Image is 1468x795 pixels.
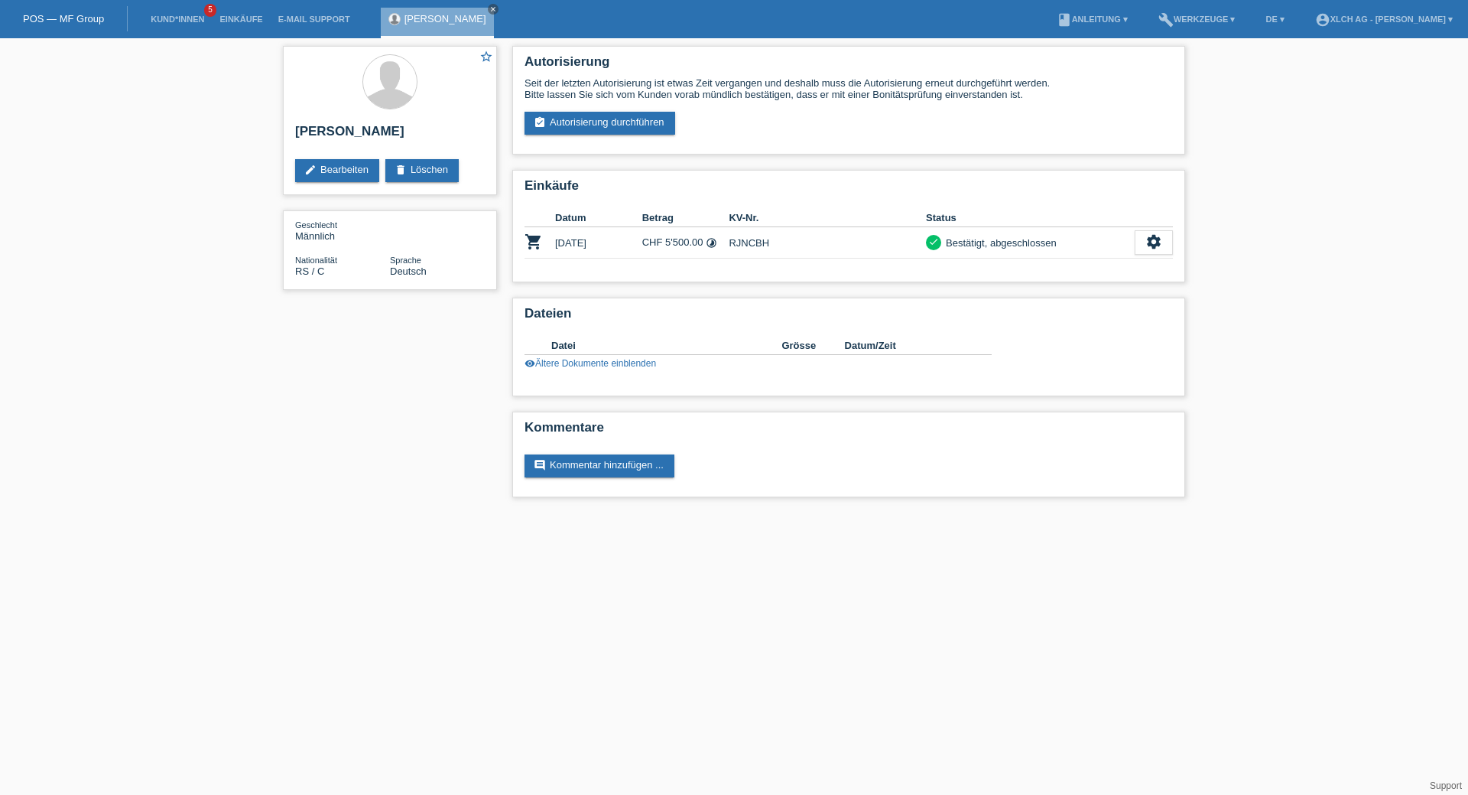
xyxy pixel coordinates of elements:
[534,459,546,471] i: comment
[1430,780,1462,791] a: Support
[295,256,337,265] span: Nationalität
[1057,12,1072,28] i: book
[295,220,337,230] span: Geschlecht
[525,112,675,135] a: assignment_turned_inAutorisierung durchführen
[525,54,1173,77] h2: Autorisierung
[642,209,729,227] th: Betrag
[1258,15,1291,24] a: DE ▾
[390,266,427,277] span: Deutsch
[525,358,535,369] i: visibility
[534,116,546,129] i: assignment_turned_in
[23,13,104,24] a: POS — MF Group
[1151,15,1243,24] a: buildWerkzeuge ▾
[385,159,459,182] a: deleteLöschen
[143,15,212,24] a: Kund*innen
[525,420,1173,443] h2: Kommentare
[525,77,1173,100] div: Seit der letzten Autorisierung ist etwas Zeit vergangen und deshalb muss die Autorisierung erneut...
[390,256,421,265] span: Sprache
[479,50,493,64] i: star_border
[555,227,642,259] td: [DATE]
[404,13,486,24] a: [PERSON_NAME]
[295,159,379,182] a: editBearbeiten
[1307,15,1460,24] a: account_circleXLCH AG - [PERSON_NAME] ▾
[525,178,1173,201] h2: Einkäufe
[295,266,324,277] span: Serbien / C / 23.04.1996
[551,337,781,355] th: Datei
[926,209,1135,227] th: Status
[845,337,970,355] th: Datum/Zeit
[729,227,926,259] td: RJNCBH
[525,306,1173,329] h2: Dateien
[781,337,844,355] th: Grösse
[204,4,216,17] span: 5
[525,455,674,477] a: commentKommentar hinzufügen ...
[555,209,642,227] th: Datum
[304,164,317,176] i: edit
[729,209,926,227] th: KV-Nr.
[1145,233,1162,250] i: settings
[271,15,358,24] a: E-Mail Support
[1158,12,1174,28] i: build
[706,237,717,249] i: 36 Raten
[295,124,485,147] h2: [PERSON_NAME]
[295,219,390,242] div: Männlich
[395,164,407,176] i: delete
[1049,15,1135,24] a: bookAnleitung ▾
[1315,12,1330,28] i: account_circle
[479,50,493,66] a: star_border
[928,236,939,247] i: check
[525,233,543,251] i: POSP00025689
[642,227,729,259] td: CHF 5'500.00
[212,15,270,24] a: Einkäufe
[488,4,499,15] a: close
[489,5,497,13] i: close
[525,358,656,369] a: visibilityÄltere Dokumente einblenden
[941,235,1057,251] div: Bestätigt, abgeschlossen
